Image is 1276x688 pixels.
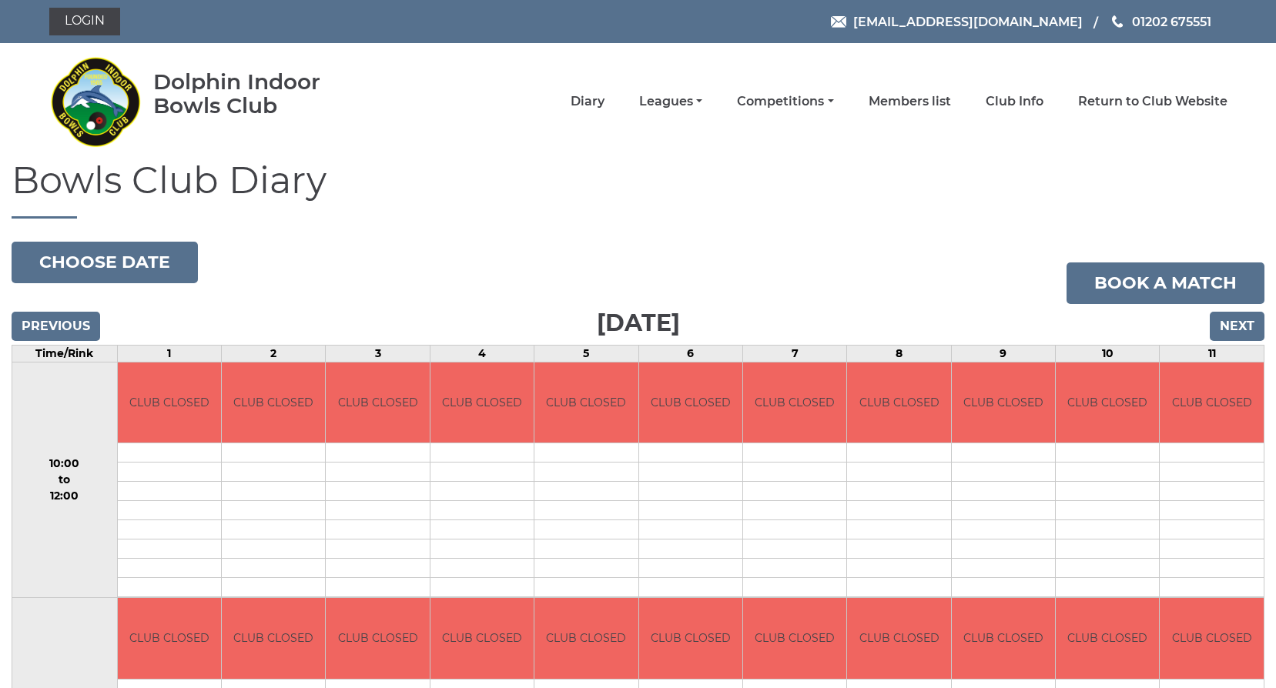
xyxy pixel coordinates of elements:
[430,362,534,443] td: CLUB CLOSED
[952,362,1055,443] td: CLUB CLOSED
[1132,14,1211,28] span: 01202 675551
[951,345,1055,362] td: 9
[49,48,142,155] img: Dolphin Indoor Bowls Club
[847,362,950,443] td: CLUB CLOSED
[869,93,951,110] a: Members list
[1056,362,1159,443] td: CLUB CLOSED
[639,93,702,110] a: Leagues
[222,598,325,679] td: CLUB CLOSED
[222,345,326,362] td: 2
[847,598,950,679] td: CLUB CLOSED
[12,242,198,283] button: Choose date
[1078,93,1227,110] a: Return to Club Website
[1067,262,1264,304] a: Book a match
[118,598,221,679] td: CLUB CLOSED
[12,345,118,362] td: Time/Rink
[571,93,605,110] a: Diary
[534,345,638,362] td: 5
[12,312,100,341] input: Previous
[1056,345,1160,362] td: 10
[326,345,430,362] td: 3
[534,598,638,679] td: CLUB CLOSED
[1056,598,1159,679] td: CLUB CLOSED
[326,362,429,443] td: CLUB CLOSED
[1160,345,1264,362] td: 11
[534,362,638,443] td: CLUB CLOSED
[831,12,1083,32] a: Email [EMAIL_ADDRESS][DOMAIN_NAME]
[743,598,846,679] td: CLUB CLOSED
[952,598,1055,679] td: CLUB CLOSED
[118,362,221,443] td: CLUB CLOSED
[1160,598,1264,679] td: CLUB CLOSED
[737,93,833,110] a: Competitions
[638,345,742,362] td: 6
[639,362,742,443] td: CLUB CLOSED
[1210,312,1264,341] input: Next
[1112,15,1123,28] img: Phone us
[430,598,534,679] td: CLUB CLOSED
[742,345,846,362] td: 7
[222,362,325,443] td: CLUB CLOSED
[831,16,846,28] img: Email
[326,598,429,679] td: CLUB CLOSED
[986,93,1043,110] a: Club Info
[12,362,118,598] td: 10:00 to 12:00
[847,345,951,362] td: 8
[853,14,1083,28] span: [EMAIL_ADDRESS][DOMAIN_NAME]
[12,160,1264,219] h1: Bowls Club Diary
[1160,362,1264,443] td: CLUB CLOSED
[49,8,120,35] a: Login
[639,598,742,679] td: CLUB CLOSED
[153,70,370,118] div: Dolphin Indoor Bowls Club
[743,362,846,443] td: CLUB CLOSED
[1110,12,1211,32] a: Phone us 01202 675551
[430,345,534,362] td: 4
[117,345,221,362] td: 1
